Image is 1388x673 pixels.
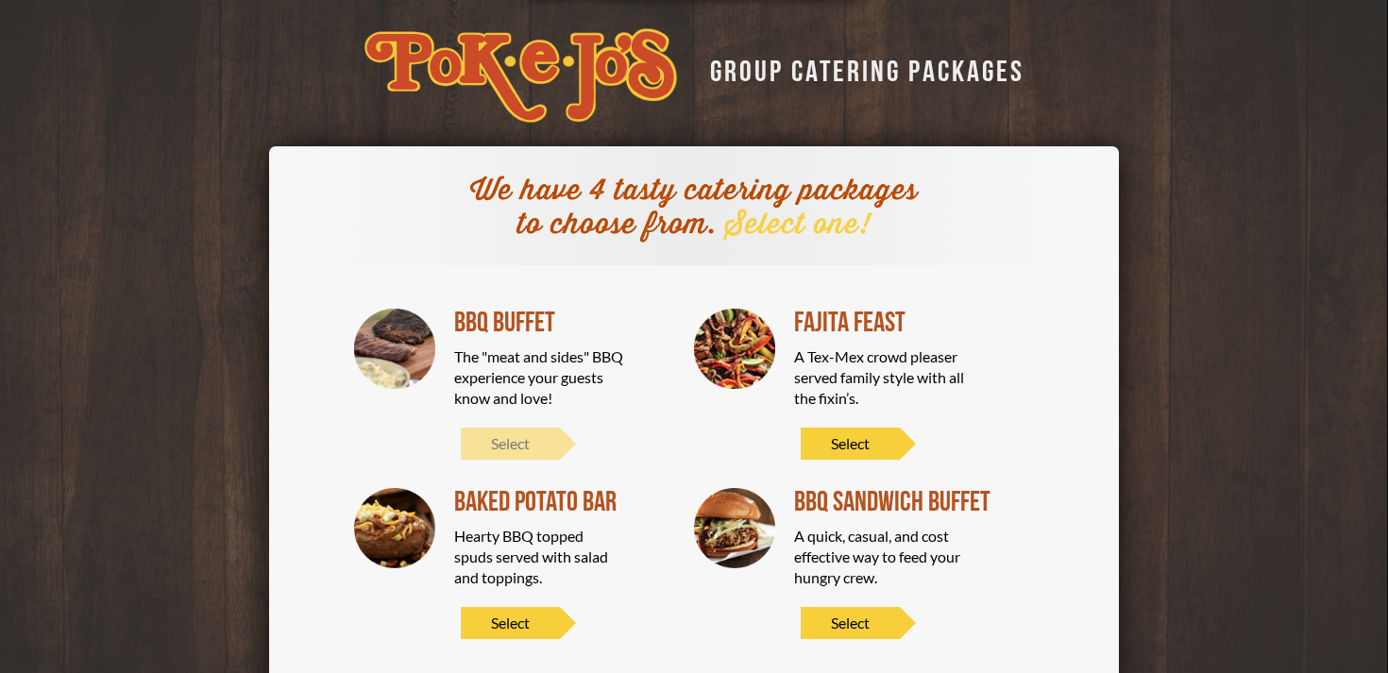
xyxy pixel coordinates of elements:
div: GROUP CATERING PACKAGES [696,49,1024,86]
img: logo-34603ddf.svg [364,28,677,123]
span: Select [801,428,900,460]
div: We have 4 tasty catering packages to choose from. [458,175,930,243]
span: Select [461,607,560,639]
img: BBQ Buffet [354,309,435,390]
div: BBQ Buffet [454,309,666,337]
div: Baked Potato Bar [454,488,666,516]
div: The "meat and sides" BBQ experience your guests know and love! [454,346,624,409]
span: Select one! [725,207,871,244]
span: Select [461,428,560,460]
div: A quick, casual, and cost effective way to feed your hungry crew. [794,526,964,588]
div: Hearty BBQ topped spuds served with salad and toppings. [454,526,624,588]
img: Baked Potato Bar [354,488,435,569]
img: Fajita Feast [694,309,775,390]
div: Fajita Feast [794,309,1006,337]
div: A Tex-Mex crowd pleaser served family style with all the fixin’s. [794,346,964,409]
div: BBQ SANDWICH BUFFET [794,488,1006,516]
img: BBQ SANDWICH BUFFET [694,488,775,569]
span: Select [801,607,900,639]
